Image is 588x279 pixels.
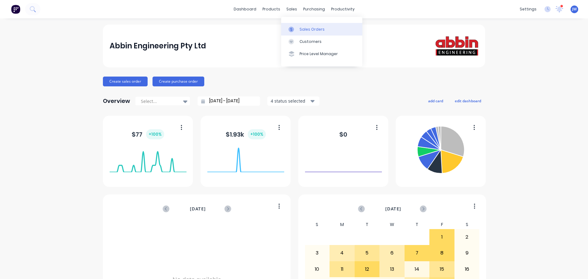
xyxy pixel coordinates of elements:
[132,129,164,139] div: $ 77
[226,129,266,139] div: $ 1.93k
[380,262,404,277] div: 13
[300,51,338,57] div: Price Level Manager
[405,220,430,229] div: T
[430,245,454,261] div: 8
[330,245,354,261] div: 4
[517,5,540,14] div: settings
[355,245,379,261] div: 5
[271,98,309,104] div: 4 status selected
[455,262,479,277] div: 16
[454,220,480,229] div: S
[283,5,300,14] div: sales
[103,95,130,107] div: Overview
[281,48,362,60] a: Price Level Manager
[385,205,401,212] span: [DATE]
[339,130,347,139] div: $ 0
[231,5,259,14] a: dashboard
[146,129,164,139] div: + 100 %
[430,229,454,245] div: 1
[405,262,429,277] div: 14
[455,229,479,245] div: 2
[190,205,206,212] span: [DATE]
[153,77,204,86] button: Create purchase order
[435,36,478,56] img: Abbin Engineering Pty Ltd
[405,245,429,261] div: 7
[305,245,330,261] div: 3
[248,129,266,139] div: + 100 %
[355,262,379,277] div: 12
[429,220,454,229] div: F
[305,220,330,229] div: S
[267,96,319,106] button: 4 status selected
[305,262,330,277] div: 10
[380,245,404,261] div: 6
[455,245,479,261] div: 9
[430,262,454,277] div: 15
[300,27,325,32] div: Sales Orders
[11,5,20,14] img: Factory
[103,77,148,86] button: Create sales order
[424,97,447,105] button: add card
[328,5,358,14] div: productivity
[572,6,577,12] span: JM
[330,262,354,277] div: 11
[281,36,362,48] a: Customers
[300,39,322,44] div: Customers
[379,220,405,229] div: W
[355,220,380,229] div: T
[110,40,206,52] div: Abbin Engineering Pty Ltd
[300,5,328,14] div: purchasing
[451,97,485,105] button: edit dashboard
[259,5,283,14] div: products
[330,220,355,229] div: M
[281,23,362,35] a: Sales Orders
